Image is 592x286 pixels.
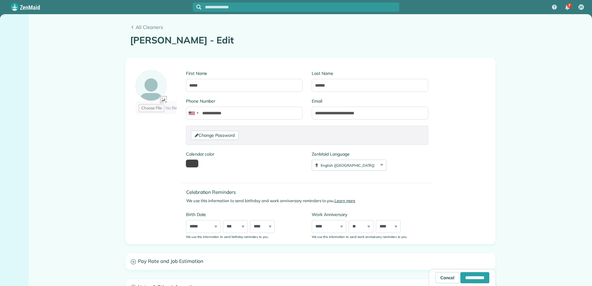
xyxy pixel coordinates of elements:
a: Cancel [435,272,459,283]
span: All Cleaners [136,23,491,31]
label: Calendar color [186,151,214,157]
label: Email [312,98,428,104]
svg: Focus search [196,5,201,10]
a: All Cleaners [130,23,491,31]
sub: We use this information to send work anniversary reminders to you. [312,235,407,239]
div: 7 unread notifications [561,1,574,14]
button: Focus search [193,5,201,10]
h4: Celebration Reminders [186,190,433,195]
span: JG [579,5,583,10]
div: English ([GEOGRAPHIC_DATA]) [312,163,378,168]
button: toggle color picker dialog [186,160,198,167]
label: Last Name [312,70,428,76]
label: ZenMaid Language [312,151,386,157]
div: United States: +1 [186,107,200,119]
span: 7 [568,3,570,8]
a: Pay Rate and Job Estimation [126,254,495,269]
a: Learn more [335,198,356,203]
sub: We use this information to send birthday reminders to you. [186,235,269,239]
a: Change Password [191,131,239,140]
label: Phone Number [186,98,302,104]
label: Birth Date [186,211,302,218]
h1: [PERSON_NAME] - Edit [130,35,491,45]
label: First Name [186,70,302,76]
p: We use this information to send birthday and work anniversary reminders to you. [186,198,433,204]
label: Work Anniversary [312,211,428,218]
